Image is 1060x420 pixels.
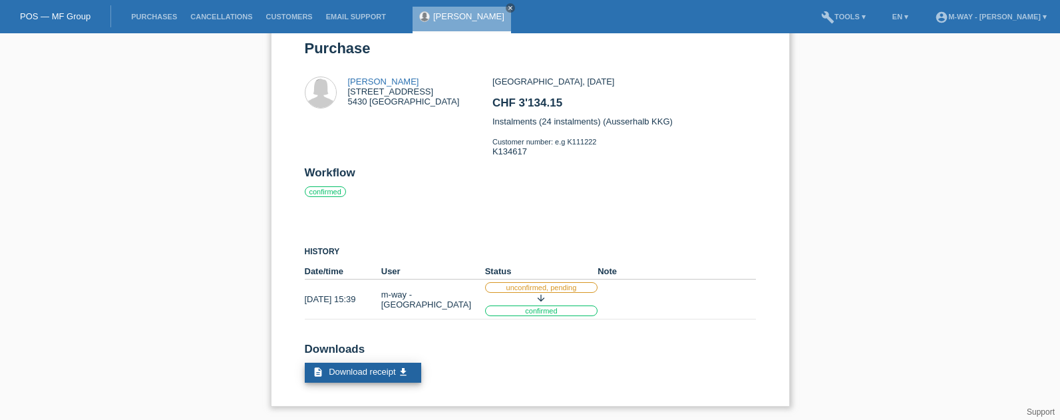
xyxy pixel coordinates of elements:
[506,3,515,13] a: close
[348,77,460,106] div: [STREET_ADDRESS] 5430 [GEOGRAPHIC_DATA]
[492,97,755,116] h2: CHF 3'134.15
[485,306,598,316] label: confirmed
[935,11,948,24] i: account_circle
[381,280,485,319] td: m-way - [GEOGRAPHIC_DATA]
[184,13,259,21] a: Cancellations
[485,264,598,280] th: Status
[507,5,514,11] i: close
[821,11,834,24] i: build
[305,166,756,186] h2: Workflow
[124,13,184,21] a: Purchases
[492,138,597,146] span: Customer number: e.g K111222
[348,77,419,87] a: [PERSON_NAME]
[305,247,756,257] h3: History
[492,77,755,166] div: [GEOGRAPHIC_DATA], [DATE] Instalments (24 instalments) (Ausserhalb KKG) K134617
[398,367,409,377] i: get_app
[305,40,756,57] h1: Purchase
[928,13,1053,21] a: account_circlem-way - [PERSON_NAME] ▾
[1027,407,1055,417] a: Support
[329,367,395,377] span: Download receipt
[598,264,755,280] th: Note
[313,367,323,377] i: description
[814,13,872,21] a: buildTools ▾
[433,11,504,21] a: [PERSON_NAME]
[305,363,422,383] a: description Download receipt get_app
[886,13,915,21] a: EN ▾
[305,186,346,197] label: confirmed
[319,13,393,21] a: Email Support
[381,264,485,280] th: User
[305,280,381,319] td: [DATE] 15:39
[260,13,319,21] a: Customers
[20,11,90,21] a: POS — MF Group
[536,293,546,304] i: arrow_downward
[305,343,756,363] h2: Downloads
[305,264,381,280] th: Date/time
[485,282,598,293] label: unconfirmed, pending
